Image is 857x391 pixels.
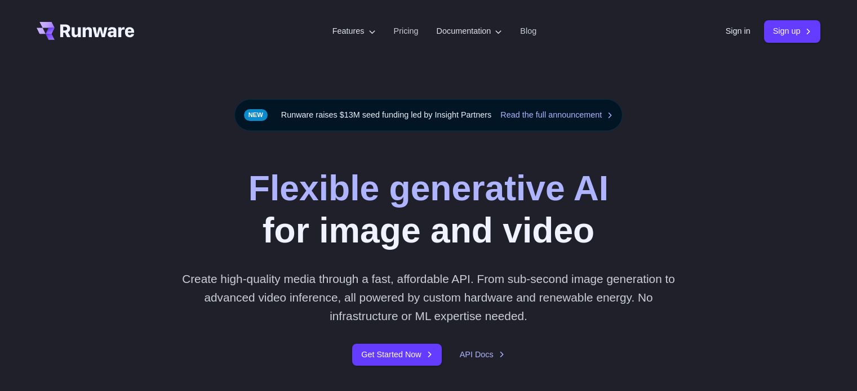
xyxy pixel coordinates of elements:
[248,167,609,251] h1: for image and video
[394,25,419,38] a: Pricing
[460,348,505,361] a: API Docs
[352,344,441,366] a: Get Started Now
[234,99,623,131] div: Runware raises $13M seed funding led by Insight Partners
[520,25,536,38] a: Blog
[437,25,503,38] label: Documentation
[726,25,751,38] a: Sign in
[37,22,135,40] a: Go to /
[177,269,680,326] p: Create high-quality media through a fast, affordable API. From sub-second image generation to adv...
[500,109,613,122] a: Read the full announcement
[248,168,609,208] strong: Flexible generative AI
[332,25,376,38] label: Features
[764,20,821,42] a: Sign up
